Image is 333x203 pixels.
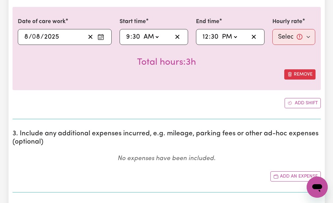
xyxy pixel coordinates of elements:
[132,32,140,42] input: --
[196,17,219,26] label: End time
[85,32,96,42] button: Clear date
[18,17,66,26] label: Date of care work
[130,33,132,41] span: :
[209,33,210,41] span: :
[24,32,29,42] input: --
[202,32,209,42] input: --
[32,34,36,40] span: 0
[96,32,106,42] button: Enter the date of care work
[44,32,59,42] input: ----
[210,32,219,42] input: --
[270,171,321,182] button: Add another expense
[118,155,215,162] em: No expenses have been included.
[285,98,321,108] button: Add another shift
[120,17,146,26] label: Start time
[41,33,44,41] span: /
[13,130,321,146] h2: 3. Include any additional expenses incurred, e.g. mileage, parking fees or other ad-hoc expenses ...
[32,32,41,42] input: --
[126,32,130,42] input: --
[284,69,316,80] button: Remove this shift
[307,177,328,198] iframe: Button to launch messaging window
[29,33,32,41] span: /
[272,17,302,26] label: Hourly rate
[137,58,196,67] span: Total hours worked: 3 hours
